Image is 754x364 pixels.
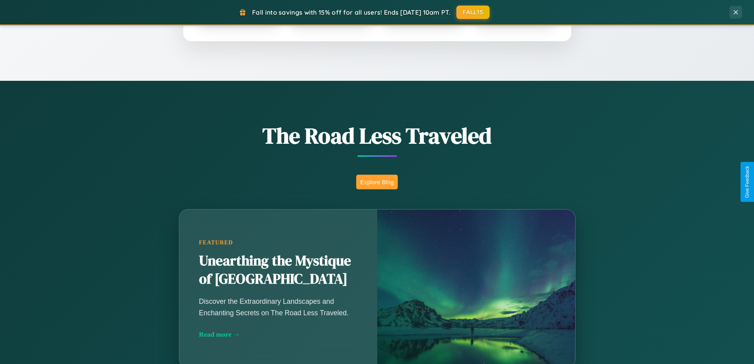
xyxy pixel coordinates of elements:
button: Explore Blog [356,175,398,189]
h1: The Road Less Traveled [140,120,615,151]
div: Read more → [199,330,357,339]
button: FALL15 [456,6,490,19]
div: Featured [199,239,357,246]
p: Discover the Extraordinary Landscapes and Enchanting Secrets on The Road Less Traveled. [199,296,357,318]
div: Give Feedback [745,166,750,198]
span: Fall into savings with 15% off for all users! Ends [DATE] 10am PT. [252,8,450,16]
h2: Unearthing the Mystique of [GEOGRAPHIC_DATA] [199,252,357,288]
